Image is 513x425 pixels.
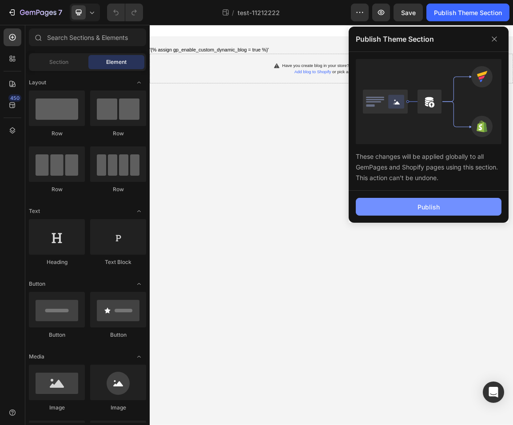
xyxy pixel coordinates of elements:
[232,8,234,17] span: /
[356,34,434,44] p: Publish Theme Section
[401,9,416,16] span: Save
[90,404,146,412] div: Image
[426,4,509,21] button: Publish Theme Section
[212,66,266,73] span: Add blog to Shopify
[356,198,501,216] button: Publish
[132,75,146,90] span: Toggle open
[29,258,85,266] div: Heading
[418,202,440,212] div: Publish
[394,4,423,21] button: Save
[212,65,321,74] div: or pick another blog
[58,7,62,18] p: 7
[90,185,146,193] div: Row
[29,28,146,46] input: Search Sections & Elements
[4,4,66,21] button: 7
[483,382,504,403] div: Open Intercom Messenger
[29,130,85,138] div: Row
[29,207,40,215] span: Text
[132,277,146,291] span: Toggle open
[90,258,146,266] div: Text Block
[29,185,85,193] div: Row
[195,55,352,64] span: Have you create blog in your store? We couldn’t find any.
[107,4,143,21] div: Undo/Redo
[29,280,45,288] span: Button
[29,331,85,339] div: Button
[49,58,68,66] span: Section
[132,350,146,364] span: Toggle open
[29,79,46,87] span: Layout
[90,130,146,138] div: Row
[356,144,501,183] div: These changes will be applied globally to all GemPages and Shopify pages using this section. This...
[8,94,21,102] div: 450
[434,8,502,17] div: Publish Theme Section
[238,8,280,17] span: test-11212222
[29,404,85,412] div: Image
[106,58,127,66] span: Element
[150,25,513,425] iframe: Design area
[90,331,146,339] div: Button
[29,353,44,361] span: Media
[132,204,146,218] span: Toggle open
